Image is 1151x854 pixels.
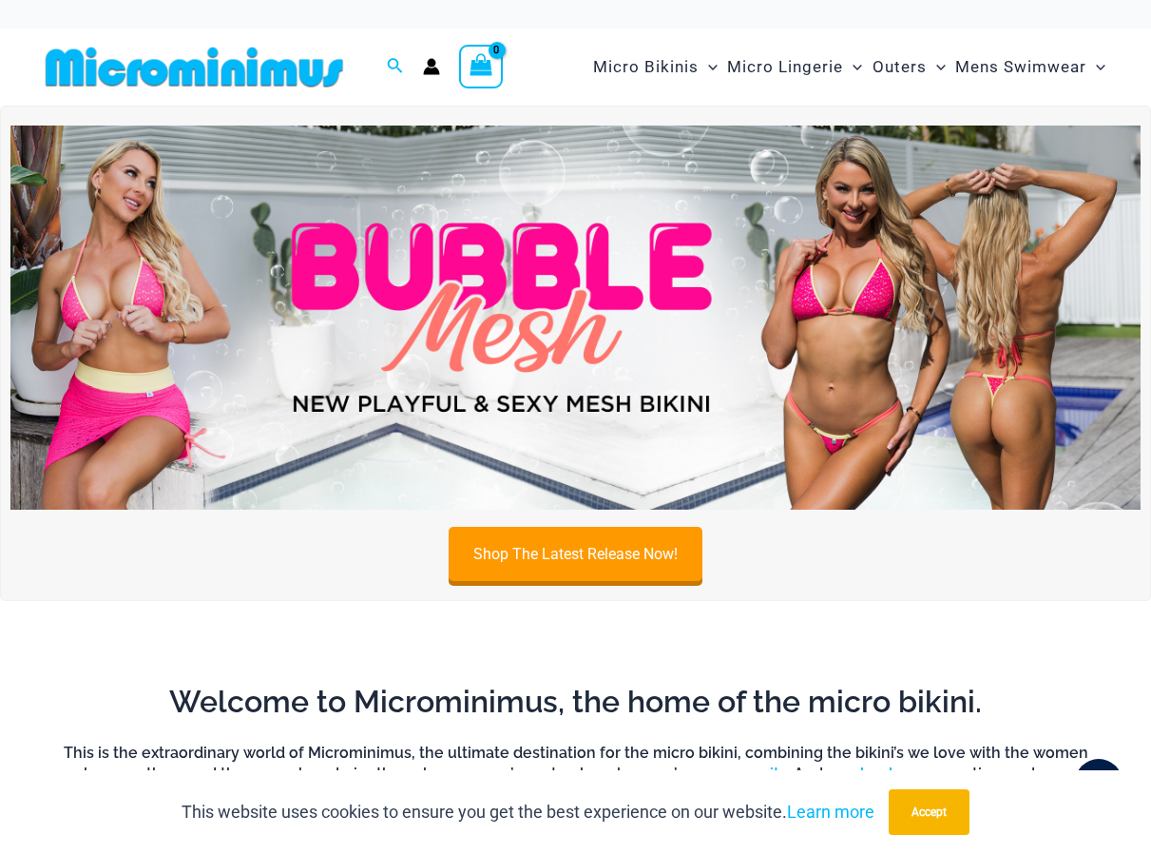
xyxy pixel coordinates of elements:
[955,43,1086,91] span: Mens Swimwear
[722,38,867,96] a: Micro LingerieMenu ToggleMenu Toggle
[52,743,1099,828] h6: This is the extraordinary world of Microminimus, the ultimate destination for the micro bikini, c...
[727,43,843,91] span: Micro Lingerie
[843,43,862,91] span: Menu Toggle
[38,46,351,88] img: MM SHOP LOGO FLAT
[1086,43,1105,91] span: Menu Toggle
[927,43,946,91] span: Menu Toggle
[585,35,1113,99] nav: Site Navigation
[787,802,874,822] a: Learn more
[868,38,950,96] a: OutersMenu ToggleMenu Toggle
[52,682,1099,722] h2: Welcome to Microminimus, the home of the micro bikini.
[699,43,718,91] span: Menu Toggle
[889,789,969,835] button: Accept
[449,527,702,581] a: Shop The Latest Release Now!
[459,45,503,88] a: View Shopping Cart, empty
[950,38,1110,96] a: Mens SwimwearMenu ToggleMenu Toggle
[387,55,404,79] a: Search icon link
[588,38,722,96] a: Micro BikinisMenu ToggleMenu Toggle
[423,58,440,75] a: Account icon link
[593,43,699,91] span: Micro Bikinis
[873,43,927,91] span: Outers
[182,798,874,826] p: This website uses cookies to ensure you get the best experience on our website.
[10,126,1141,510] img: Bubble Mesh Highlight Pink
[704,765,787,783] a: community
[852,765,905,783] a: cheeky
